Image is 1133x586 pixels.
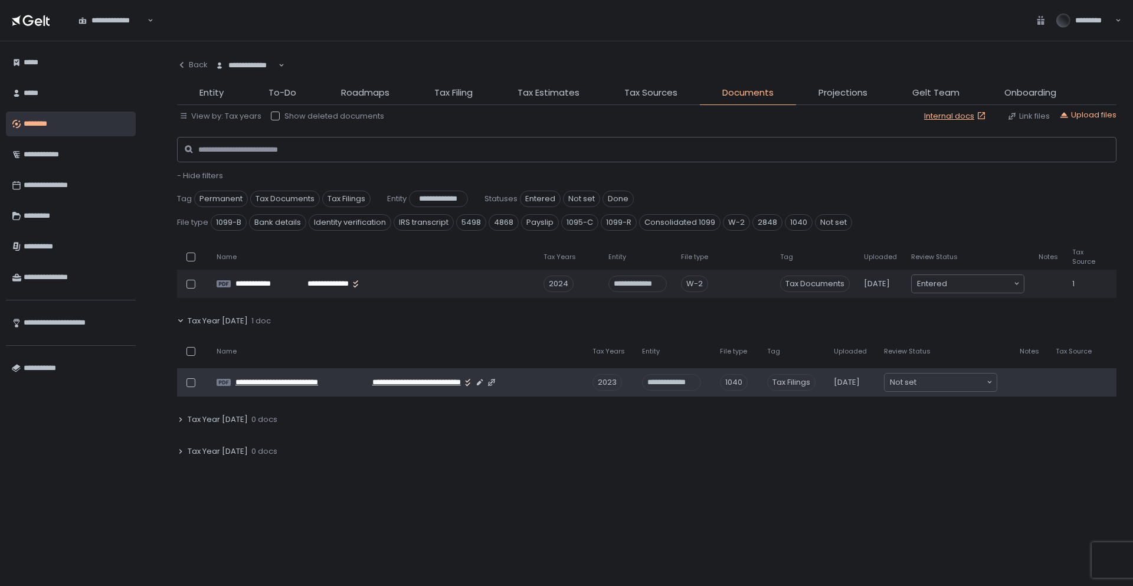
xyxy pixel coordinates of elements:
span: [DATE] [834,377,860,388]
span: 5498 [456,214,486,231]
span: Not set [563,191,600,207]
span: Tax Year [DATE] [188,414,248,425]
div: W-2 [681,276,708,292]
span: Notes [1039,253,1058,261]
span: Entered [520,191,561,207]
span: Tax Filings [767,374,816,391]
input: Search for option [916,377,985,388]
span: Tag [177,194,192,204]
span: 1099-R [601,214,637,231]
div: 2023 [592,374,622,391]
span: Statuses [484,194,518,204]
span: Tax Filing [434,86,473,100]
span: 1040 [785,214,813,231]
span: Identity verification [309,214,391,231]
span: Documents [722,86,774,100]
span: Not set [890,377,916,388]
div: 2024 [543,276,574,292]
a: Internal docs [924,111,988,122]
span: 4868 [489,214,519,231]
button: Upload files [1059,110,1116,120]
span: 2848 [752,214,782,231]
span: W-2 [723,214,750,231]
span: Payslip [521,214,559,231]
span: Tax Source [1072,248,1095,266]
span: Tax Documents [250,191,320,207]
button: - Hide filters [177,171,223,181]
div: Search for option [885,374,997,391]
span: 0 docs [251,414,277,425]
button: Link files [1007,111,1050,122]
span: Notes [1020,347,1039,356]
span: 1095-C [561,214,598,231]
span: Tax Filings [322,191,371,207]
span: Tax Estimates [518,86,579,100]
div: Search for option [912,275,1024,293]
span: Entity [387,194,407,204]
span: 1 [1072,279,1075,289]
span: Entered [917,278,947,290]
span: [DATE] [864,279,890,289]
span: Tax Year [DATE] [188,446,248,457]
span: Name [217,347,237,356]
span: Tax Source [1056,347,1092,356]
span: File type [720,347,747,356]
span: Permanent [194,191,248,207]
span: Tax Documents [780,276,850,292]
span: Bank details [249,214,306,231]
div: Search for option [208,53,284,78]
span: To-Do [268,86,296,100]
span: - Hide filters [177,170,223,181]
span: Not set [815,214,852,231]
span: Uploaded [864,253,897,261]
span: File type [681,253,708,261]
span: Tag [780,253,793,261]
span: Done [602,191,634,207]
span: 0 docs [251,446,277,457]
span: Projections [818,86,867,100]
button: Back [177,53,208,77]
span: Entity [199,86,224,100]
div: 1040 [720,374,748,391]
span: Tax Years [592,347,625,356]
span: Tax Year [DATE] [188,316,248,326]
button: View by: Tax years [179,111,261,122]
input: Search for option [947,278,1013,290]
span: 1099-B [211,214,247,231]
span: Onboarding [1004,86,1056,100]
span: 1 doc [251,316,271,326]
span: Review Status [884,347,931,356]
span: Tax Sources [624,86,677,100]
span: Name [217,253,237,261]
span: Tag [767,347,780,356]
span: Entity [608,253,626,261]
div: Search for option [71,8,153,33]
span: Review Status [911,253,958,261]
span: Consolidated 1099 [639,214,721,231]
span: Tax Years [543,253,576,261]
span: IRS transcript [394,214,454,231]
span: Roadmaps [341,86,389,100]
span: Entity [642,347,660,356]
span: Gelt Team [912,86,960,100]
div: Back [177,60,208,70]
span: File type [177,217,208,228]
span: Uploaded [834,347,867,356]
